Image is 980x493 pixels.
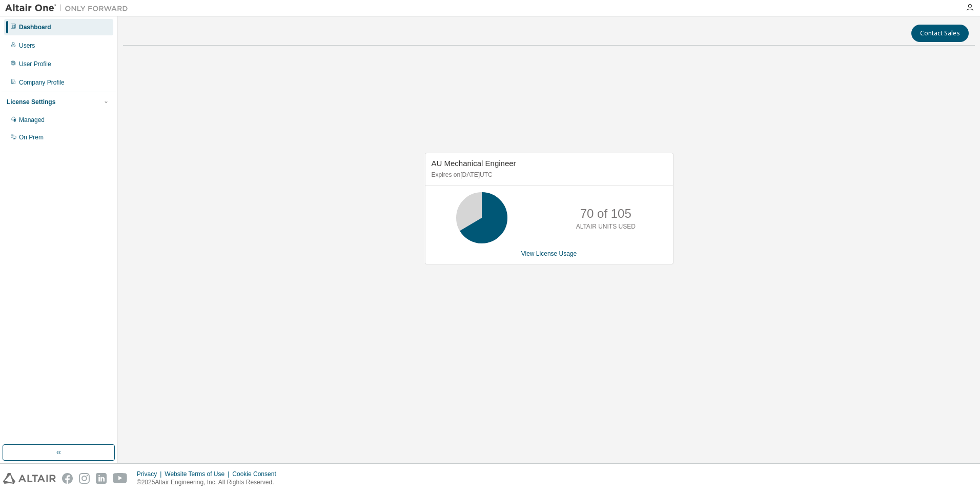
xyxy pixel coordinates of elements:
div: Website Terms of Use [165,470,232,478]
a: View License Usage [521,250,577,257]
p: ALTAIR UNITS USED [576,222,636,231]
div: Managed [19,116,45,124]
p: 70 of 105 [580,205,631,222]
div: Privacy [137,470,165,478]
span: AU Mechanical Engineer [432,159,516,168]
div: User Profile [19,60,51,68]
img: youtube.svg [113,473,128,484]
div: Users [19,42,35,50]
div: Cookie Consent [232,470,282,478]
div: License Settings [7,98,55,106]
img: facebook.svg [62,473,73,484]
div: Company Profile [19,78,65,87]
img: Altair One [5,3,133,13]
div: On Prem [19,133,44,141]
p: © 2025 Altair Engineering, Inc. All Rights Reserved. [137,478,282,487]
img: linkedin.svg [96,473,107,484]
button: Contact Sales [911,25,969,42]
img: instagram.svg [79,473,90,484]
div: Dashboard [19,23,51,31]
img: altair_logo.svg [3,473,56,484]
p: Expires on [DATE] UTC [432,171,664,179]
